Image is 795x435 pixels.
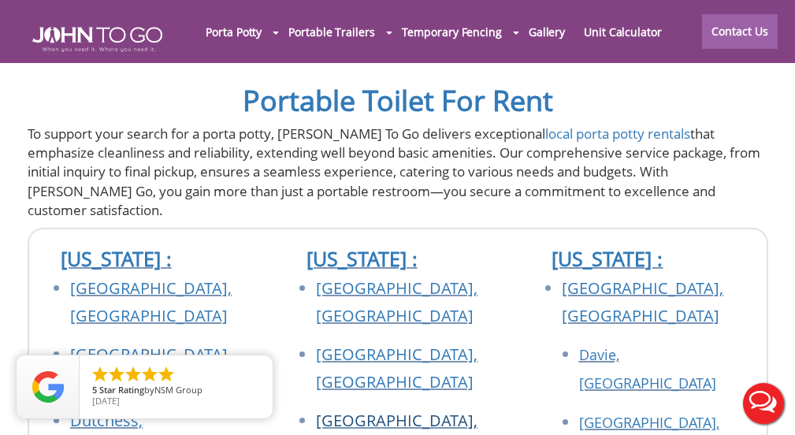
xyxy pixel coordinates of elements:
a: Unit Calculator [574,15,671,49]
p: To support your search for a porta potty, [PERSON_NAME] To Go delivers exceptional that emphasize... [28,125,768,220]
li:  [124,365,143,384]
button: Live Chat [732,372,795,435]
li:  [107,365,126,384]
a: [GEOGRAPHIC_DATA], [GEOGRAPHIC_DATA] [70,344,232,392]
span: 5 [92,384,97,396]
li:  [140,365,159,384]
a: local porta potty rentals [545,125,690,143]
img: JOHN to go [32,27,162,52]
a: [GEOGRAPHIC_DATA], [GEOGRAPHIC_DATA] [316,344,477,392]
a: [US_STATE] : [306,245,418,272]
span: [DATE] [92,395,120,407]
a: [GEOGRAPHIC_DATA], [GEOGRAPHIC_DATA] [316,277,477,326]
a: [US_STATE] : [552,245,663,272]
span: NSM Group [154,384,202,396]
a: [GEOGRAPHIC_DATA], [GEOGRAPHIC_DATA] [562,277,723,326]
img: Review Rating [32,371,64,403]
a: [GEOGRAPHIC_DATA], [GEOGRAPHIC_DATA] [70,277,232,326]
a: Contact Us [702,14,778,49]
a: Porta Potty [196,15,271,49]
a: Gallery [519,15,574,49]
span: by [92,385,260,396]
a: Temporary Fencing [392,15,511,49]
li:  [157,365,176,384]
span: Star Rating [99,384,144,396]
a: [US_STATE] : [61,245,172,272]
a: Portable Trailers [279,15,384,49]
a: Davie, [GEOGRAPHIC_DATA] [579,345,716,392]
a: Portable Toilet For Rent [243,81,553,120]
li:  [91,365,110,384]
